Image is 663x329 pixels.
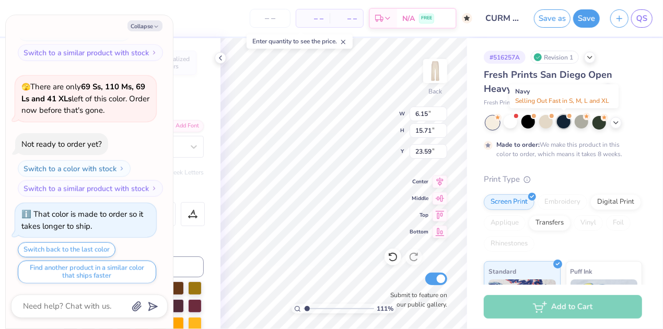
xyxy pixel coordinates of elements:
[18,160,131,177] button: Switch to a color with stock
[496,140,625,159] div: We make this product in this color to order, which means it takes 8 weeks.
[590,194,641,210] div: Digital Print
[410,195,428,202] span: Middle
[631,9,653,28] a: QS
[127,20,162,31] button: Collapse
[571,266,592,277] span: Puff Ink
[421,15,432,22] span: FREE
[250,9,290,28] input: – –
[119,166,125,172] img: Switch to a color with stock
[484,194,534,210] div: Screen Print
[385,290,447,309] label: Submit to feature on our public gallery.
[410,228,428,236] span: Bottom
[410,211,428,219] span: Top
[509,84,619,108] div: Navy
[18,180,163,197] button: Switch to a similar product with stock
[21,139,102,149] div: Not ready to order yet?
[531,51,579,64] div: Revision 1
[488,266,516,277] span: Standard
[21,209,143,231] div: That color is made to order so it takes longer to ship.
[484,236,534,252] div: Rhinestones
[484,173,642,185] div: Print Type
[636,13,647,25] span: QS
[428,87,442,96] div: Back
[18,261,156,284] button: Find another product in a similar color that ships faster
[606,215,631,231] div: Foil
[574,215,603,231] div: Vinyl
[162,120,204,132] div: Add Font
[484,99,515,108] span: Fresh Prints
[410,178,428,185] span: Center
[377,304,393,313] span: 111 %
[21,81,149,115] span: There are only left of this color. Order now before that's gone.
[21,82,30,92] span: 🫣
[247,34,353,49] div: Enter quantity to see the price.
[538,194,587,210] div: Embroidery
[484,51,526,64] div: # 516257A
[425,61,446,81] img: Back
[484,68,612,95] span: Fresh Prints San Diego Open Heavyweight Sweatpants
[515,97,609,105] span: Selling Out Fast in S, M, L and XL
[18,242,115,257] button: Switch back to the last color
[21,81,145,104] strong: 69 Ss, 110 Ms, 69 Ls and 41 XLs
[478,8,529,29] input: Untitled Design
[151,185,157,192] img: Switch to a similar product with stock
[496,140,540,149] strong: Made to order:
[151,50,157,56] img: Switch to a similar product with stock
[18,44,163,61] button: Switch to a similar product with stock
[303,13,323,24] span: – –
[336,13,357,24] span: – –
[534,9,571,28] button: Save as
[402,13,415,24] span: N/A
[573,9,600,28] button: Save
[484,215,526,231] div: Applique
[529,215,571,231] div: Transfers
